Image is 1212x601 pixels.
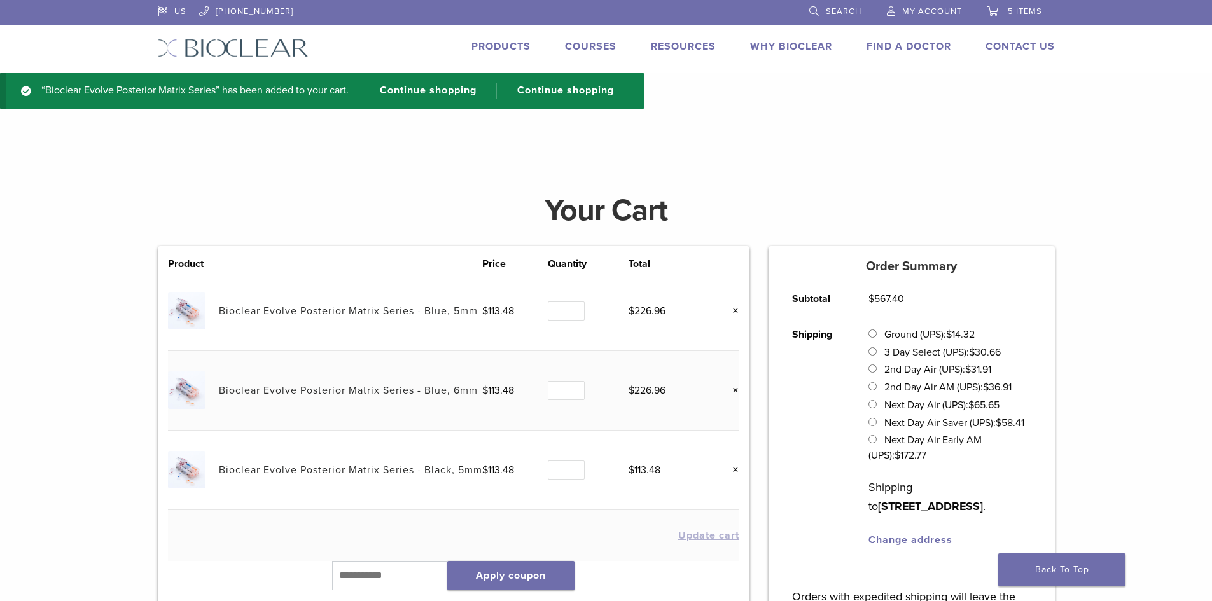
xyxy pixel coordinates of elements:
img: Bioclear Evolve Posterior Matrix Series - Black, 5mm [168,451,205,488]
a: Continue shopping [359,83,486,99]
span: $ [969,346,975,359]
span: $ [968,399,974,411]
img: Bioclear Evolve Posterior Matrix Series - Blue, 5mm [168,292,205,329]
span: $ [629,464,634,476]
span: 5 items [1008,6,1042,17]
th: Subtotal [778,281,854,317]
span: $ [983,381,989,394]
strong: [STREET_ADDRESS] [878,499,983,513]
bdi: 567.40 [868,293,904,305]
span: $ [996,417,1001,429]
label: Next Day Air (UPS): [884,399,1000,411]
span: $ [629,384,634,397]
span: $ [868,293,874,305]
a: Back To Top [998,553,1125,586]
button: Apply coupon [447,561,575,590]
bdi: 65.65 [968,399,1000,411]
label: 3 Day Select (UPS): [884,346,1001,359]
img: Bioclear Evolve Posterior Matrix Series - Blue, 6mm [168,371,205,409]
th: Price [482,256,548,272]
span: $ [946,328,952,341]
label: Next Day Air Saver (UPS): [884,417,1024,429]
span: $ [482,384,488,397]
h5: Order Summary [769,259,1055,274]
a: Remove this item [723,303,739,319]
span: $ [629,305,634,317]
span: $ [965,363,971,376]
img: Bioclear [158,39,309,57]
bdi: 113.48 [629,464,660,476]
th: Product [168,256,219,272]
button: Update cart [678,530,739,541]
label: 2nd Day Air (UPS): [884,363,991,376]
a: Change address [868,534,952,546]
label: Next Day Air Early AM (UPS): [868,434,981,462]
bdi: 31.91 [965,363,991,376]
a: Products [471,40,531,53]
a: Courses [565,40,616,53]
p: Shipping to . [868,478,1031,516]
a: Remove this item [723,462,739,478]
a: Why Bioclear [750,40,832,53]
a: Continue shopping [496,83,623,99]
bdi: 36.91 [983,381,1012,394]
bdi: 58.41 [996,417,1024,429]
h1: Your Cart [148,195,1064,226]
bdi: 30.66 [969,346,1001,359]
bdi: 113.48 [482,464,514,476]
bdi: 113.48 [482,384,514,397]
span: $ [482,305,488,317]
bdi: 226.96 [629,305,665,317]
span: My Account [902,6,962,17]
a: Remove this item [723,382,739,399]
span: $ [895,449,900,462]
bdi: 113.48 [482,305,514,317]
bdi: 14.32 [946,328,975,341]
bdi: 172.77 [895,449,926,462]
a: Find A Doctor [867,40,951,53]
label: Ground (UPS): [884,328,975,341]
th: Shipping [778,317,854,558]
a: Resources [651,40,716,53]
th: Total [629,256,705,272]
a: Bioclear Evolve Posterior Matrix Series - Black, 5mm [219,464,482,476]
th: Quantity [548,256,628,272]
label: 2nd Day Air AM (UPS): [884,381,1012,394]
span: Search [826,6,861,17]
bdi: 226.96 [629,384,665,397]
span: $ [482,464,488,476]
a: Bioclear Evolve Posterior Matrix Series - Blue, 6mm [219,384,478,397]
a: Contact Us [986,40,1055,53]
a: Bioclear Evolve Posterior Matrix Series - Blue, 5mm [219,305,478,317]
